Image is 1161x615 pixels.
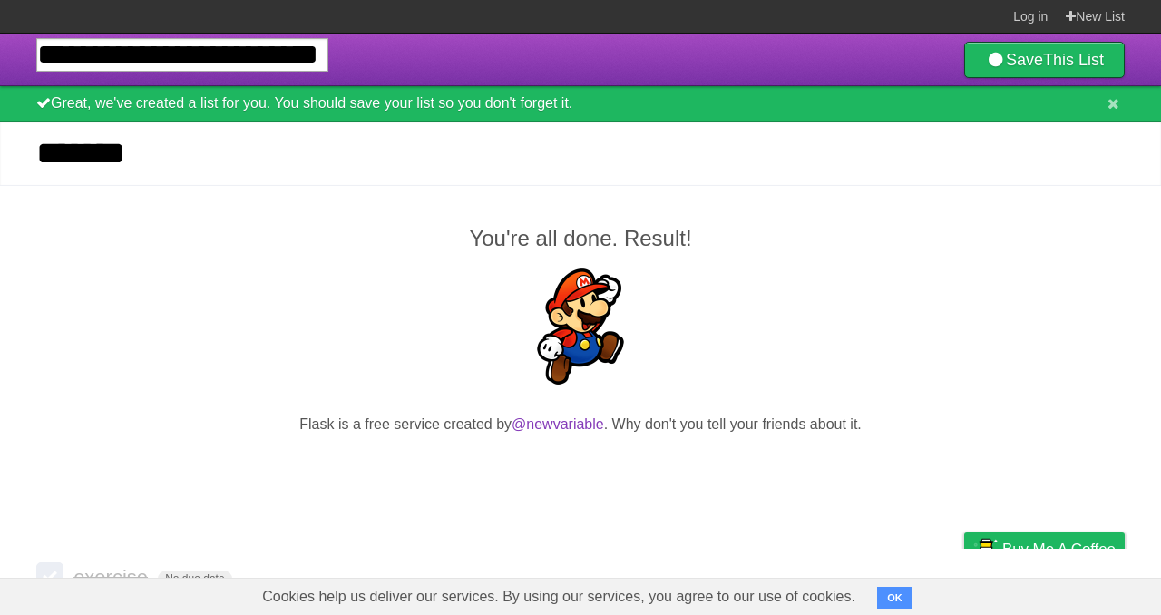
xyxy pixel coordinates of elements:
[1002,533,1116,565] span: Buy me a coffee
[512,416,604,432] a: @newvariable
[548,458,614,483] iframe: X Post Button
[36,562,63,590] label: Done
[73,566,152,589] span: exercise
[973,533,998,564] img: Buy me a coffee
[964,42,1125,78] a: SaveThis List
[1043,51,1104,69] b: This List
[877,587,912,609] button: OK
[36,222,1125,255] h2: You're all done. Result!
[36,414,1125,435] p: Flask is a free service created by . Why don't you tell your friends about it.
[522,268,639,385] img: Super Mario
[964,532,1125,566] a: Buy me a coffee
[244,579,873,615] span: Cookies help us deliver our services. By using our services, you agree to our use of cookies.
[158,571,231,587] span: No due date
